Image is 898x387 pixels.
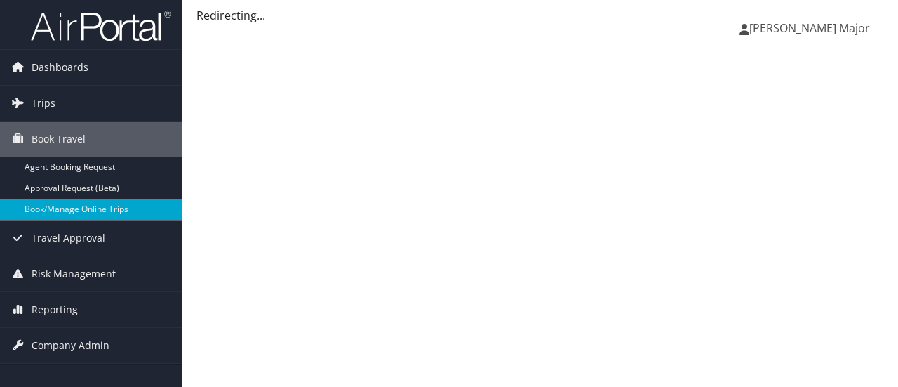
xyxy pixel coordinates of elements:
span: Trips [32,86,55,121]
div: Redirecting... [196,7,884,24]
span: Company Admin [32,328,109,363]
span: Dashboards [32,50,88,85]
span: Reporting [32,292,78,327]
span: Risk Management [32,256,116,291]
span: [PERSON_NAME] Major [749,20,870,36]
img: airportal-logo.png [31,9,171,42]
a: [PERSON_NAME] Major [739,7,884,49]
span: Travel Approval [32,221,105,256]
span: Book Travel [32,122,86,157]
